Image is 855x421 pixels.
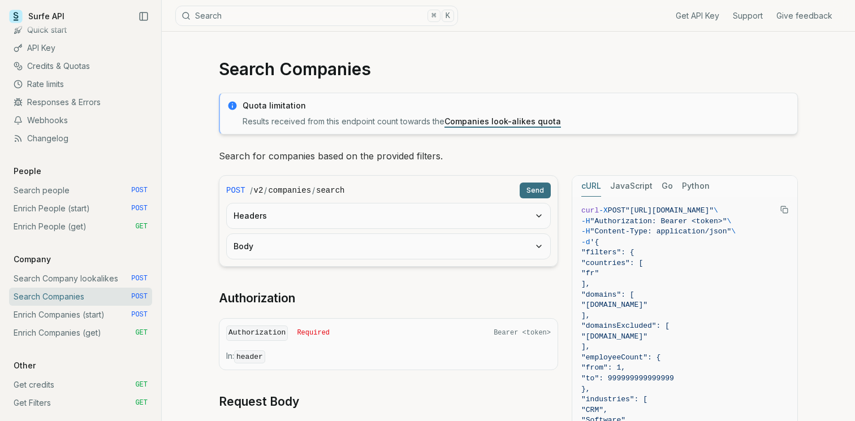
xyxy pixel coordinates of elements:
span: curl [581,206,599,215]
a: Support [733,10,763,21]
span: POST [226,185,245,196]
span: "industries": [ [581,395,647,403]
span: ], [581,280,590,288]
code: header [234,350,265,363]
span: "Authorization: Bearer <token>" [590,217,727,225]
a: Search Company lookalikes POST [9,270,152,288]
p: Quota limitation [243,100,791,111]
button: Search⌘K [175,6,458,26]
span: GET [135,328,148,337]
a: Webhooks [9,111,152,129]
p: Search for companies based on the provided filters. [219,148,798,164]
span: Bearer <token> [494,328,551,337]
span: / [312,185,315,196]
span: }, [581,385,590,393]
button: Send [520,183,551,198]
span: "from": 1, [581,363,625,372]
span: POST [131,204,148,213]
kbd: ⌘ [427,10,440,22]
span: / [264,185,267,196]
a: Give feedback [776,10,832,21]
span: "countries": [ [581,259,643,267]
a: Search people POST [9,181,152,199]
p: Company [9,254,55,265]
span: ], [581,311,590,320]
button: Go [662,176,673,197]
p: Results received from this endpoint count towards the [243,116,791,127]
span: GET [135,380,148,389]
span: -X [599,206,608,215]
code: companies [268,185,311,196]
a: API Key [9,39,152,57]
span: '{ [590,238,599,246]
a: Enrich People (get) GET [9,218,152,236]
a: Request Body [219,394,299,410]
a: Surfe API [9,8,64,25]
span: "Content-Type: application/json" [590,227,732,236]
a: Search Companies POST [9,288,152,306]
span: "[URL][DOMAIN_NAME]" [625,206,714,215]
a: Credits & Quotas [9,57,152,75]
span: "domains": [ [581,290,634,299]
a: Authorization [219,290,295,306]
span: / [250,185,253,196]
a: Responses & Errors [9,93,152,111]
span: POST [131,292,148,301]
a: Changelog [9,129,152,147]
span: GET [135,398,148,407]
a: Get API Key [676,10,719,21]
span: POST [608,206,625,215]
kbd: K [442,10,454,22]
button: Collapse Sidebar [135,8,152,25]
span: Required [297,328,330,337]
span: \ [714,206,718,215]
button: Body [227,234,550,259]
span: ], [581,342,590,351]
span: -d [581,238,590,246]
button: cURL [581,176,601,197]
a: Get credits GET [9,376,152,394]
a: Enrich Companies (get) GET [9,324,152,342]
span: -H [581,227,590,236]
span: POST [131,310,148,319]
code: search [316,185,344,196]
span: "[DOMAIN_NAME]" [581,301,647,309]
a: Rate limits [9,75,152,93]
span: "filters": { [581,248,634,257]
code: v2 [254,185,264,196]
a: Companies look-alikes quota [444,116,561,126]
span: "domainsExcluded": [ [581,322,670,330]
span: GET [135,222,148,231]
button: JavaScript [610,176,653,197]
span: "[DOMAIN_NAME]" [581,332,647,341]
a: Enrich People (start) POST [9,199,152,218]
button: Python [682,176,710,197]
span: POST [131,274,148,283]
span: \ [727,217,731,225]
button: Copy Text [776,201,793,218]
span: "employeeCount": { [581,353,660,362]
a: Enrich Companies (start) POST [9,306,152,324]
p: People [9,166,46,177]
p: Other [9,360,40,371]
span: \ [731,227,736,236]
p: In: [226,350,551,363]
h1: Search Companies [219,59,798,79]
a: Get Filters GET [9,394,152,412]
span: "to": 999999999999999 [581,374,674,383]
code: Authorization [226,325,288,341]
span: POST [131,186,148,195]
span: -H [581,217,590,225]
span: "CRM", [581,406,608,414]
span: "fr" [581,269,599,277]
button: Headers [227,203,550,228]
a: Quick start [9,21,152,39]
